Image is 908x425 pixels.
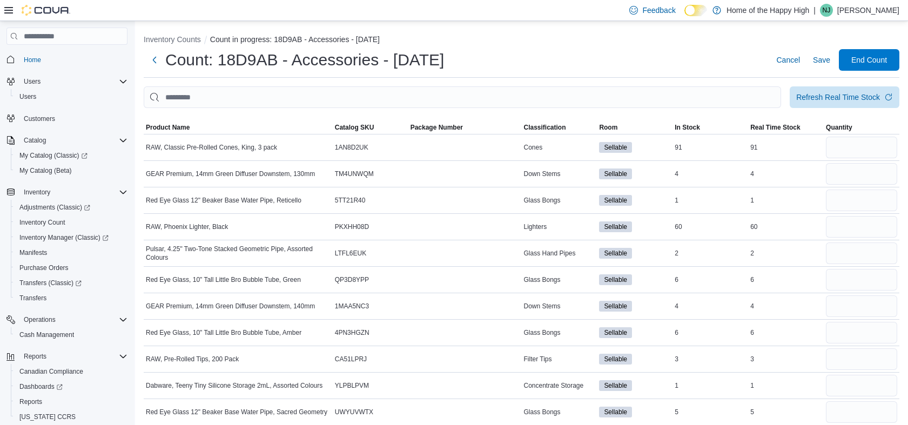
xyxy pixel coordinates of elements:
span: Sellable [599,168,632,179]
span: Red Eye Glass 12" Beaker Base Water Pipe, Reticello [146,196,301,205]
p: [PERSON_NAME] [837,4,899,17]
a: Adjustments (Classic) [15,201,95,214]
a: My Catalog (Beta) [15,164,76,177]
span: Sellable [599,221,632,232]
span: YLPBLPVM [335,381,369,390]
span: Sellable [599,248,632,259]
span: Washington CCRS [15,410,127,423]
span: My Catalog (Beta) [15,164,127,177]
a: Manifests [15,246,51,259]
div: 1 [748,379,824,392]
span: Package Number [411,123,463,132]
input: Dark Mode [684,5,707,16]
nav: An example of EuiBreadcrumbs [144,34,899,47]
button: In Stock [672,121,748,134]
div: 6 [748,273,824,286]
button: Users [11,89,132,104]
span: Red Eye Glass, 10" Tall Little Bro Bubble Tube, Green [146,275,301,284]
span: Operations [24,315,56,324]
span: My Catalog (Beta) [19,166,72,175]
span: Adjustments (Classic) [19,203,90,212]
span: Classification [523,123,566,132]
span: In Stock [675,123,700,132]
button: My Catalog (Beta) [11,163,132,178]
span: RAW, Classic Pre-Rolled Cones, King, 3 pack [146,143,277,152]
span: QP3D8YPP [335,275,369,284]
button: Package Number [408,121,522,134]
span: Sellable [599,407,632,417]
a: Customers [19,112,59,125]
span: Dark Mode [684,16,685,17]
span: Cash Management [19,330,74,339]
button: Home [2,51,132,67]
button: End Count [839,49,899,71]
span: Cancel [776,55,800,65]
button: Reports [11,394,132,409]
span: Transfers (Classic) [15,276,127,289]
div: 6 [672,273,748,286]
span: Sellable [604,301,627,311]
a: Transfers [15,292,51,305]
div: 2 [672,247,748,260]
span: Catalog [24,136,46,145]
button: Cancel [772,49,804,71]
a: Inventory Manager (Classic) [11,230,132,245]
button: Next [144,49,165,71]
span: Sellable [599,301,632,312]
span: Catalog SKU [335,123,374,132]
button: Inventory Count [11,215,132,230]
span: Transfers [15,292,127,305]
span: Sellable [604,275,627,285]
button: Reports [19,350,51,363]
span: Customers [19,112,127,125]
span: 1AN8D2UK [335,143,368,152]
span: Concentrate Storage [523,381,583,390]
span: UWYUVWTX [335,408,373,416]
span: Inventory [24,188,50,197]
span: Home [19,52,127,66]
span: Room [599,123,617,132]
div: Nissy John [820,4,833,17]
span: Sellable [599,380,632,391]
span: Glass Bongs [523,328,560,337]
span: End Count [851,55,887,65]
button: Inventory [19,186,55,199]
button: Inventory [2,185,132,200]
span: Sellable [604,169,627,179]
span: 4PN3HGZN [335,328,369,337]
span: Purchase Orders [15,261,127,274]
a: Dashboards [11,379,132,394]
span: GEAR Premium, 14mm Green Diffuser Downstem, 130mm [146,170,315,178]
span: Down Stems [523,302,560,311]
button: Transfers [11,291,132,306]
span: Canadian Compliance [19,367,83,376]
a: Home [19,53,45,66]
button: Reports [2,349,132,364]
span: Down Stems [523,170,560,178]
button: Save [809,49,835,71]
button: Catalog [2,133,132,148]
button: Customers [2,111,132,126]
button: Catalog SKU [333,121,408,134]
button: Users [19,75,45,88]
div: 2 [748,247,824,260]
span: Glass Bongs [523,408,560,416]
span: Inventory Manager (Classic) [15,231,127,244]
span: 1MAA5NC3 [335,302,369,311]
a: Cash Management [15,328,78,341]
div: 3 [748,353,824,366]
span: Sellable [599,274,632,285]
span: My Catalog (Classic) [15,149,127,162]
span: Cones [523,143,542,152]
div: 4 [748,167,824,180]
span: Feedback [642,5,675,16]
a: Canadian Compliance [15,365,88,378]
span: Users [15,90,127,103]
div: 6 [748,326,824,339]
span: Reports [24,352,46,361]
span: Home [24,56,41,64]
div: 4 [672,300,748,313]
span: 5TT21R40 [335,196,366,205]
button: Refresh Real Time Stock [790,86,899,108]
span: Glass Hand Pipes [523,249,575,258]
